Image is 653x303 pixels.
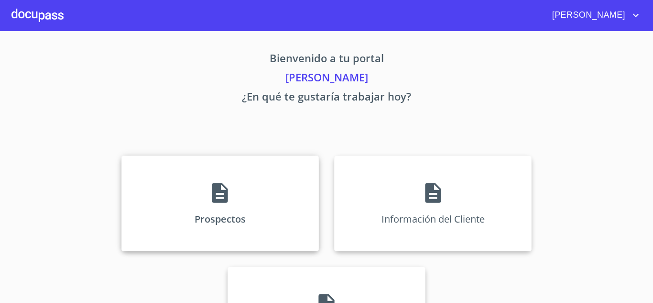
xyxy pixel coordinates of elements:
[545,8,642,23] button: account of current user
[381,213,485,225] p: Información del Cliente
[32,89,621,108] p: ¿En qué te gustaría trabajar hoy?
[545,8,630,23] span: [PERSON_NAME]
[32,69,621,89] p: [PERSON_NAME]
[32,50,621,69] p: Bienvenido a tu portal
[195,213,246,225] p: Prospectos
